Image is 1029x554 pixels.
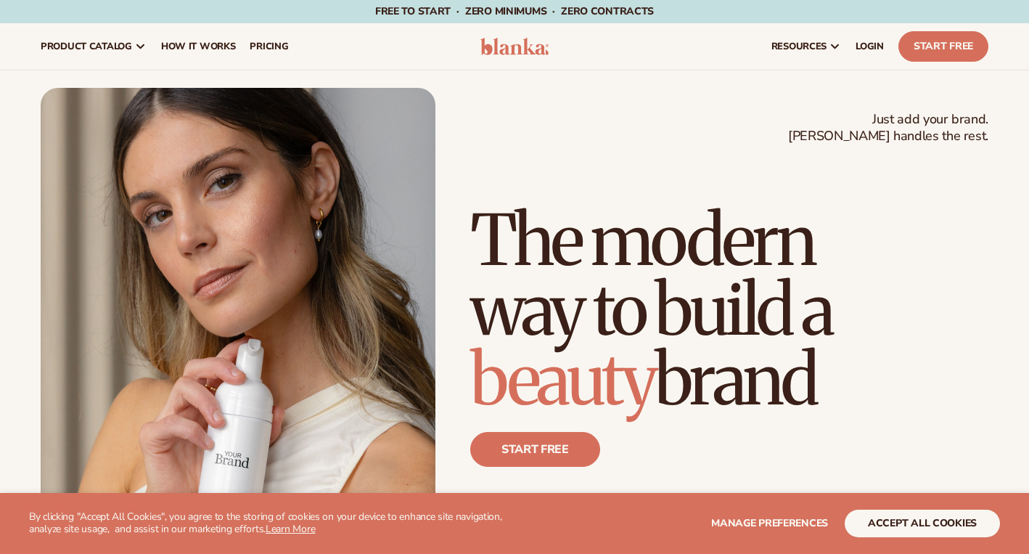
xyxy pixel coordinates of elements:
[154,23,243,70] a: How It Works
[711,516,828,530] span: Manage preferences
[470,432,600,467] a: Start free
[771,41,827,52] span: resources
[848,23,891,70] a: LOGIN
[788,111,988,145] span: Just add your brand. [PERSON_NAME] handles the rest.
[161,41,236,52] span: How It Works
[41,41,132,52] span: product catalog
[470,205,988,415] h1: The modern way to build a brand
[764,23,848,70] a: resources
[480,38,549,55] img: logo
[242,23,295,70] a: pricing
[470,336,655,423] span: beauty
[266,522,315,536] a: Learn More
[898,31,988,62] a: Start Free
[856,41,884,52] span: LOGIN
[250,41,288,52] span: pricing
[29,511,530,536] p: By clicking "Accept All Cookies", you agree to the storing of cookies on your device to enhance s...
[845,510,1000,537] button: accept all cookies
[375,4,654,18] span: Free to start · ZERO minimums · ZERO contracts
[33,23,154,70] a: product catalog
[711,510,828,537] button: Manage preferences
